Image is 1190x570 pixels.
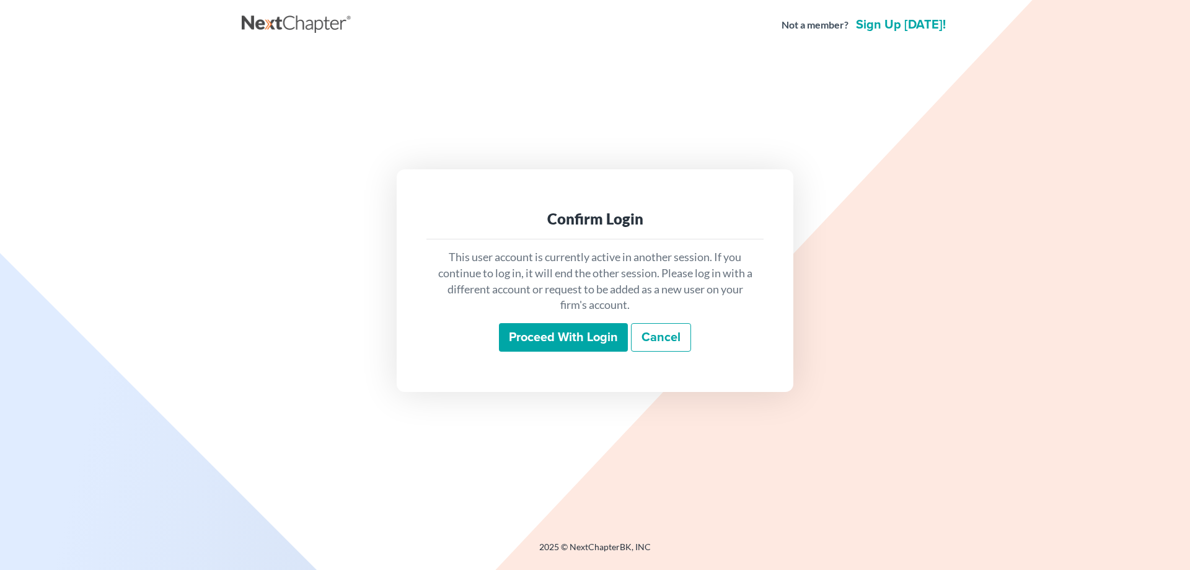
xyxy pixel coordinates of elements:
[782,18,848,32] strong: Not a member?
[436,209,754,229] div: Confirm Login
[436,249,754,313] p: This user account is currently active in another session. If you continue to log in, it will end ...
[499,323,628,352] input: Proceed with login
[242,541,948,563] div: 2025 © NextChapterBK, INC
[853,19,948,31] a: Sign up [DATE]!
[631,323,691,352] a: Cancel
